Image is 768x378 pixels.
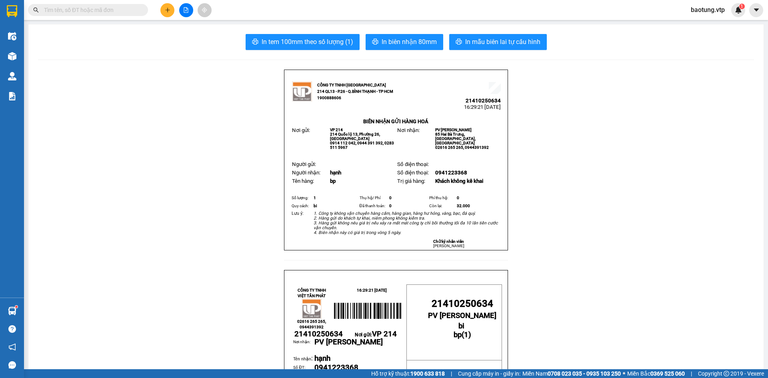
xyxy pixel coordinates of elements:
[8,325,16,333] span: question-circle
[292,178,314,184] span: Tên hàng:
[397,161,429,167] span: Số điện thoại:
[292,170,320,176] span: Người nhận:
[160,3,174,17] button: plus
[458,369,520,378] span: Cung cấp máy in - giấy in:
[179,3,193,17] button: file-add
[428,311,496,320] span: PV [PERSON_NAME]
[355,332,397,338] span: Nơi gửi:
[389,204,392,208] span: 0
[292,161,316,167] span: Người gửi:
[435,145,489,150] span: 02616 265 265, 0944391392
[449,34,547,50] button: printerIn mẫu biên lai tự cấu hình
[435,132,476,145] span: 85 Hai Bà Trưng, [GEOGRAPHIC_DATA], [GEOGRAPHIC_DATA]
[428,194,456,202] td: Phí thu hộ:
[691,369,692,378] span: |
[8,92,16,100] img: solution-icon
[330,178,336,184] span: bp
[290,194,312,202] td: Số lượng:
[724,371,729,376] span: copyright
[8,72,16,80] img: warehouse-icon
[435,170,467,176] span: 0941223368
[292,127,310,133] span: Nơi gửi:
[44,6,138,14] input: Tìm tên, số ĐT hoặc mã đơn
[457,204,470,208] span: 32.000
[262,37,353,47] span: In tem 100mm theo số lượng (1)
[298,288,326,298] strong: CÔNG TY TNHH VIỆT TÂN PHÁT
[548,370,621,377] strong: 0708 023 035 - 0935 103 250
[433,244,464,248] span: [PERSON_NAME]
[372,330,397,338] span: VP 214
[432,298,493,309] span: 21410250634
[397,178,425,184] span: Trị giá hàng:
[739,4,745,9] sup: 1
[294,330,343,338] span: 21410250634
[735,6,742,14] img: icon-new-feature
[358,202,388,210] td: Đã thanh toán:
[465,37,540,47] span: In mẫu biên lai tự cấu hình
[8,307,16,315] img: warehouse-icon
[454,322,471,339] strong: ( )
[457,196,459,200] span: 0
[33,7,39,13] span: search
[8,32,16,40] img: warehouse-icon
[357,288,387,292] span: 16:29:21 [DATE]
[458,322,464,330] span: bi
[314,211,498,235] em: 1. Công ty không vận chuyển hàng cấm, hàng gian, hàng hư hỏng, vàng, bạc, đá quý. 2. Hàng gửi do ...
[202,7,207,13] span: aim
[623,372,625,375] span: ⚪️
[451,369,452,378] span: |
[433,239,464,244] strong: Chữ ký nhân viên
[314,354,330,363] span: hạnh
[410,370,445,377] strong: 1900 633 818
[330,128,343,132] span: VP 214
[314,338,383,346] span: PV [PERSON_NAME]
[8,361,16,369] span: message
[753,6,760,14] span: caret-down
[198,3,212,17] button: aim
[290,202,312,210] td: Quy cách:
[428,202,456,210] td: Còn lại:
[435,128,472,132] span: PV [PERSON_NAME]
[330,132,380,141] span: 214 Quốc lộ 13, Phường 26, [GEOGRAPHIC_DATA]
[297,319,326,329] span: 02616 265 265, 0944391392
[246,34,360,50] button: printerIn tem 100mm theo số lượng (1)
[317,83,393,100] strong: CÔNG TY TNHH [GEOGRAPHIC_DATA] 214 QL13 - P.26 - Q.BÌNH THẠNH - TP HCM 1900888606
[466,98,501,104] span: 21410250634
[522,369,621,378] span: Miền Nam
[302,299,322,319] img: logo
[435,178,483,184] span: Khách không kê khai
[314,363,358,372] span: 0941223368
[464,104,501,110] span: 16:29:21 [DATE]
[8,343,16,351] span: notification
[330,170,341,176] span: hạnh
[389,196,392,200] span: 0
[684,5,731,15] span: baotung.vtp
[454,330,462,339] span: bp
[314,196,316,200] span: 1
[314,204,317,208] span: bi
[292,82,312,102] img: logo
[464,330,468,339] span: 1
[292,211,304,216] span: Lưu ý:
[293,339,314,354] td: Nơi nhận:
[293,364,314,372] td: Số ĐT:
[15,306,18,308] sup: 1
[382,37,437,47] span: In biên nhận 80mm
[363,118,428,124] strong: BIÊN NHẬN GỬI HÀNG HOÁ
[397,170,429,176] span: Số điện thoại:
[293,354,313,362] span: :
[293,356,311,362] span: Tên nhận
[650,370,685,377] strong: 0369 525 060
[749,3,763,17] button: caret-down
[366,34,443,50] button: printerIn biên nhận 80mm
[252,38,258,46] span: printer
[7,5,17,17] img: logo-vxr
[627,369,685,378] span: Miền Bắc
[740,4,743,9] span: 1
[183,7,189,13] span: file-add
[165,7,170,13] span: plus
[397,127,420,133] span: Nơi nhận:
[358,194,388,202] td: Thụ hộ/ Phí
[456,38,462,46] span: printer
[330,141,394,150] span: 0914 112 042, 0944 391 392, 0283 511 5967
